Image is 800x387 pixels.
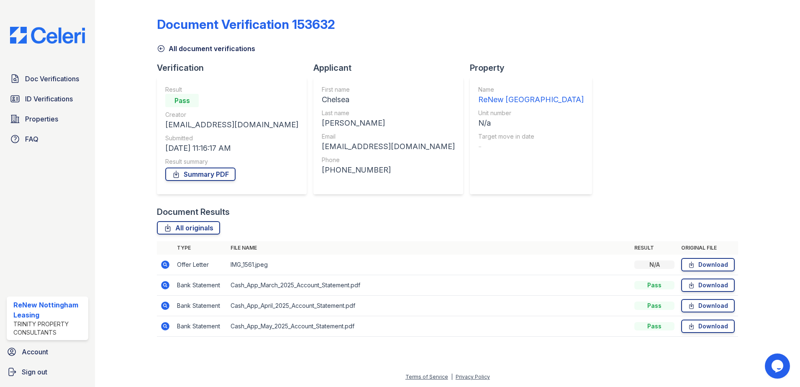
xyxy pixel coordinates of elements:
[478,141,584,152] div: -
[7,90,88,107] a: ID Verifications
[22,347,48,357] span: Account
[25,114,58,124] span: Properties
[165,142,298,154] div: [DATE] 11:16:17 AM
[157,44,255,54] a: All document verifications
[313,62,470,74] div: Applicant
[165,157,298,166] div: Result summary
[165,111,298,119] div: Creator
[765,353,792,379] iframe: chat widget
[322,164,455,176] div: [PHONE_NUMBER]
[165,134,298,142] div: Submitted
[157,17,335,32] div: Document Verification 153632
[322,85,455,94] div: First name
[478,117,584,129] div: N/a
[634,261,674,269] div: N/A
[7,70,88,87] a: Doc Verifications
[174,296,227,316] td: Bank Statement
[631,241,678,255] th: Result
[25,94,73,104] span: ID Verifications
[478,109,584,117] div: Unit number
[174,255,227,275] td: Offer Letter
[681,279,735,292] a: Download
[165,85,298,94] div: Result
[227,316,631,337] td: Cash_App_May_2025_Account_Statement.pdf
[174,316,227,337] td: Bank Statement
[165,94,199,107] div: Pass
[7,111,88,127] a: Properties
[13,300,85,320] div: ReNew Nottingham Leasing
[634,281,674,289] div: Pass
[25,134,38,144] span: FAQ
[634,302,674,310] div: Pass
[634,322,674,330] div: Pass
[13,320,85,337] div: Trinity Property Consultants
[678,241,738,255] th: Original file
[322,141,455,152] div: [EMAIL_ADDRESS][DOMAIN_NAME]
[681,258,735,271] a: Download
[3,27,92,44] img: CE_Logo_Blue-a8612792a0a2168367f1c8372b55b34899dd931a85d93a1a3d3e32e68fde9ad4.png
[451,374,453,380] div: |
[405,374,448,380] a: Terms of Service
[227,275,631,296] td: Cash_App_March_2025_Account_Statement.pdf
[470,62,599,74] div: Property
[478,85,584,106] a: Name ReNew [GEOGRAPHIC_DATA]
[322,156,455,164] div: Phone
[478,94,584,106] div: ReNew [GEOGRAPHIC_DATA]
[227,296,631,316] td: Cash_App_April_2025_Account_Statement.pdf
[322,132,455,141] div: Email
[3,364,92,380] a: Sign out
[165,119,298,131] div: [EMAIL_ADDRESS][DOMAIN_NAME]
[227,255,631,275] td: IMG_1561.jpeg
[157,206,230,218] div: Document Results
[681,299,735,312] a: Download
[174,275,227,296] td: Bank Statement
[322,94,455,106] div: Chelsea
[322,117,455,129] div: [PERSON_NAME]
[22,367,47,377] span: Sign out
[165,168,236,181] a: Summary PDF
[157,221,220,235] a: All originals
[456,374,490,380] a: Privacy Policy
[478,85,584,94] div: Name
[681,320,735,333] a: Download
[157,62,313,74] div: Verification
[478,132,584,141] div: Target move in date
[25,74,79,84] span: Doc Verifications
[227,241,631,255] th: File name
[174,241,227,255] th: Type
[7,131,88,147] a: FAQ
[322,109,455,117] div: Last name
[3,343,92,360] a: Account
